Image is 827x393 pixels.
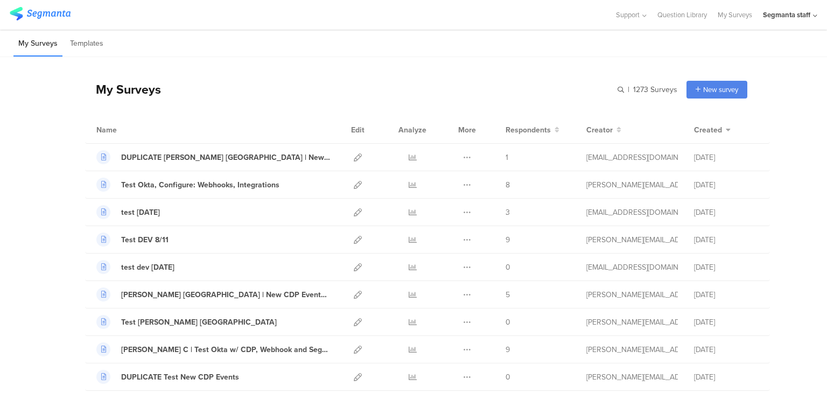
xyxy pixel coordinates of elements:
[121,289,330,300] div: Nevin NC | New CDP Events, sgrd
[96,315,277,329] a: Test [PERSON_NAME] [GEOGRAPHIC_DATA]
[586,289,678,300] div: raymund@segmanta.com
[694,234,759,245] div: [DATE]
[96,150,330,164] a: DUPLICATE [PERSON_NAME] [GEOGRAPHIC_DATA] | New CDP Events
[703,85,738,95] span: New survey
[121,152,330,163] div: DUPLICATE Nevin NC | New CDP Events
[96,205,160,219] a: test [DATE]
[586,124,613,136] span: Creator
[506,317,510,328] span: 0
[586,234,678,245] div: raymund@segmanta.com
[586,152,678,163] div: svyatoslav@segmanta.com
[694,124,731,136] button: Created
[616,10,640,20] span: Support
[586,344,678,355] div: raymund@segmanta.com
[586,262,678,273] div: eliran@segmanta.com
[506,262,510,273] span: 0
[121,317,277,328] div: Test Nevin NC
[96,124,161,136] div: Name
[121,234,169,245] div: Test DEV 8/11
[694,289,759,300] div: [DATE]
[506,152,508,163] span: 1
[121,179,279,191] div: Test Okta, Configure: Webhooks, Integrations
[586,179,678,191] div: raymund@segmanta.com
[13,31,62,57] li: My Surveys
[586,317,678,328] div: raymund@segmanta.com
[506,207,510,218] span: 3
[396,116,429,143] div: Analyze
[96,178,279,192] a: Test Okta, Configure: Webhooks, Integrations
[121,371,239,383] div: DUPLICATE Test New CDP Events
[96,287,330,301] a: [PERSON_NAME] [GEOGRAPHIC_DATA] | New CDP Events, sgrd
[85,80,161,99] div: My Surveys
[96,260,174,274] a: test dev [DATE]
[694,262,759,273] div: [DATE]
[96,370,239,384] a: DUPLICATE Test New CDP Events
[121,344,330,355] div: Nevin C | Test Okta w/ CDP, Webhook and Segment
[763,10,810,20] div: Segmanta staff
[586,207,678,218] div: channelle@segmanta.com
[506,371,510,383] span: 0
[694,152,759,163] div: [DATE]
[121,262,174,273] div: test dev mon 11 aug
[346,116,369,143] div: Edit
[694,179,759,191] div: [DATE]
[506,289,510,300] span: 5
[10,7,71,20] img: segmanta logo
[586,124,621,136] button: Creator
[121,207,160,218] div: test 8.11.25
[586,371,678,383] div: riel@segmanta.com
[694,207,759,218] div: [DATE]
[506,179,510,191] span: 8
[506,124,559,136] button: Respondents
[96,342,330,356] a: [PERSON_NAME] C | Test Okta w/ CDP, Webhook and Segment
[65,31,108,57] li: Templates
[694,124,722,136] span: Created
[506,344,510,355] span: 9
[506,124,551,136] span: Respondents
[626,84,631,95] span: |
[96,233,169,247] a: Test DEV 8/11
[694,344,759,355] div: [DATE]
[694,371,759,383] div: [DATE]
[694,317,759,328] div: [DATE]
[455,116,479,143] div: More
[506,234,510,245] span: 9
[633,84,677,95] span: 1273 Surveys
